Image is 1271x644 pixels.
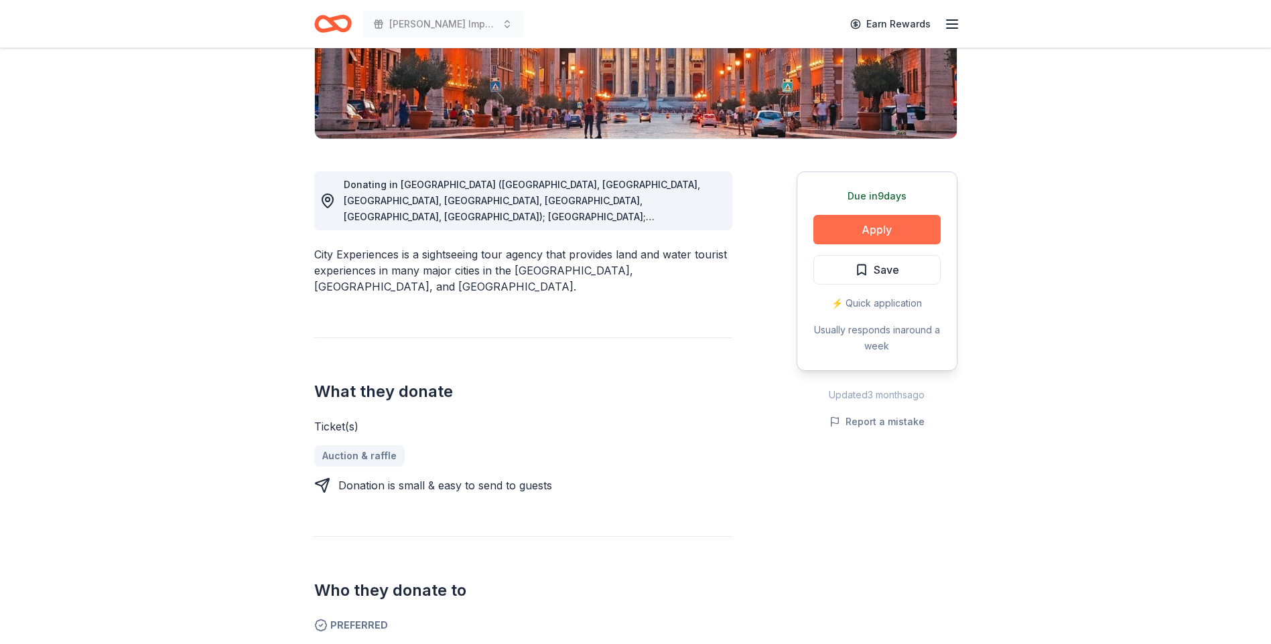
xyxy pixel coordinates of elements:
[874,261,899,278] span: Save
[314,8,352,39] a: Home
[314,418,732,434] div: Ticket(s)
[797,387,957,403] div: Updated 3 months ago
[813,295,941,311] div: ⚡️ Quick application
[314,617,732,633] span: Preferred
[314,381,732,402] h2: What they donate
[314,580,732,601] h2: Who they donate to
[362,11,523,37] button: [PERSON_NAME] Impact Fall Gala
[813,322,941,354] div: Usually responds in around a week
[344,179,709,319] span: Donating in [GEOGRAPHIC_DATA] ([GEOGRAPHIC_DATA], [GEOGRAPHIC_DATA], [GEOGRAPHIC_DATA], [GEOGRAPH...
[338,477,552,493] div: Donation is small & easy to send to guests
[314,445,405,467] a: Auction & raffle
[813,188,941,204] div: Due in 9 days
[813,215,941,244] button: Apply
[829,414,925,430] button: Report a mistake
[389,16,496,32] span: [PERSON_NAME] Impact Fall Gala
[314,246,732,295] div: City Experiences is a sightseeing tour agency that provides land and water tourist experiences in...
[813,255,941,285] button: Save
[842,12,939,36] a: Earn Rewards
